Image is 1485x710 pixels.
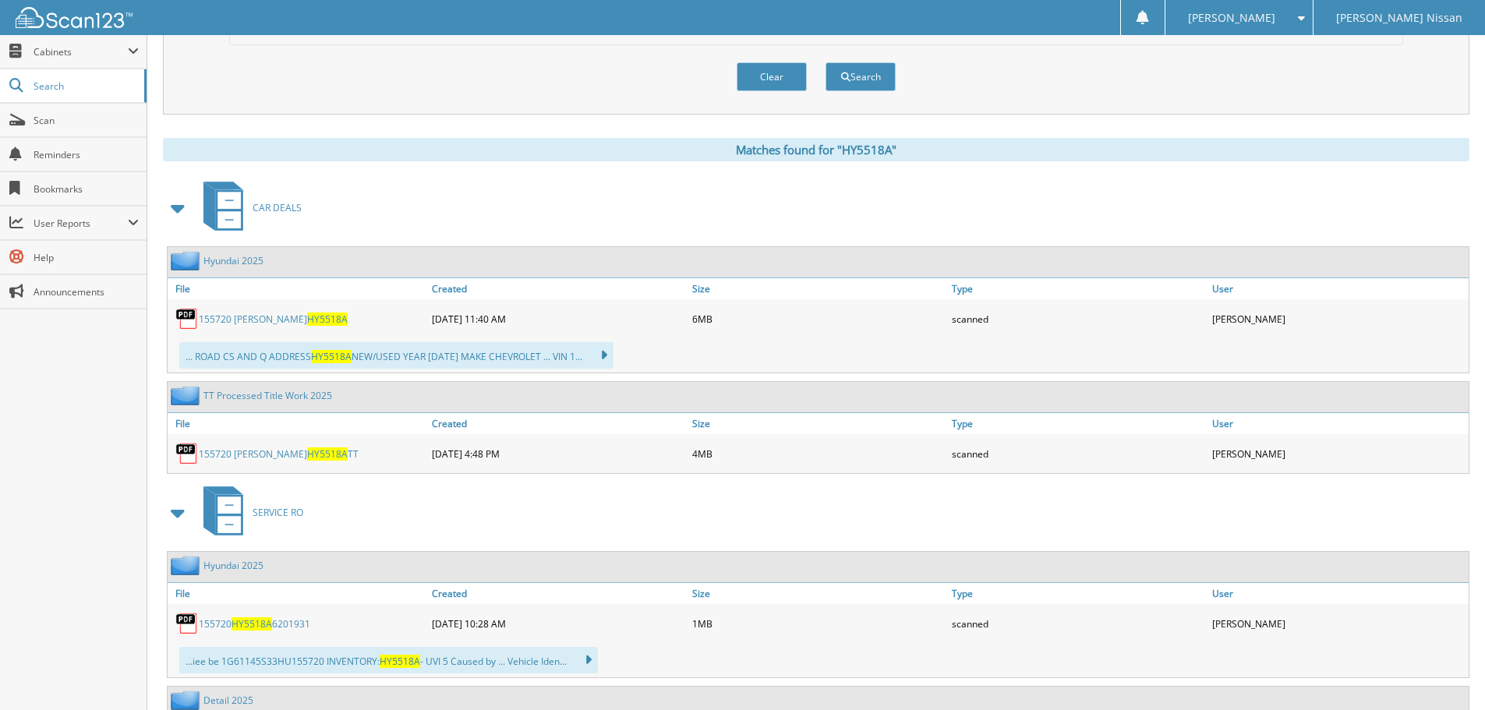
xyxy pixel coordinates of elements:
[1336,13,1462,23] span: [PERSON_NAME] Nissan
[1188,13,1275,23] span: [PERSON_NAME]
[307,313,348,326] span: HY5518A
[199,447,359,461] a: 155720 [PERSON_NAME]HY5518ATT
[203,559,263,572] a: Hyundai 2025
[194,482,303,543] a: SERVICE RO
[179,342,613,369] div: ... ROAD CS AND Q ADDRESS NEW/USED YEAR [DATE] MAKE CHEVROLET ... VIN 1...
[688,438,949,469] div: 4MB
[34,148,139,161] span: Reminders
[428,303,688,334] div: [DATE] 11:40 AM
[253,201,302,214] span: CAR DEALS
[428,608,688,639] div: [DATE] 10:28 AM
[688,303,949,334] div: 6MB
[688,583,949,604] a: Size
[175,612,199,635] img: PDF.png
[203,389,332,402] a: TT Processed Title Work 2025
[948,608,1208,639] div: scanned
[253,506,303,519] span: SERVICE RO
[171,556,203,575] img: folder2.png
[948,278,1208,299] a: Type
[428,278,688,299] a: Created
[175,442,199,465] img: PDF.png
[168,413,428,434] a: File
[168,278,428,299] a: File
[948,413,1208,434] a: Type
[34,217,128,230] span: User Reports
[380,655,420,668] span: HY5518A
[175,307,199,330] img: PDF.png
[948,438,1208,469] div: scanned
[1407,635,1485,710] iframe: Chat Widget
[34,251,139,264] span: Help
[428,583,688,604] a: Created
[311,350,352,363] span: HY5518A
[1208,438,1469,469] div: [PERSON_NAME]
[307,447,348,461] span: HY5518A
[16,7,133,28] img: scan123-logo-white.svg
[232,617,272,631] span: HY5518A
[203,694,253,707] a: Detail 2025
[171,386,203,405] img: folder2.png
[203,254,263,267] a: Hyundai 2025
[199,617,310,631] a: 155720HY5518A6201931
[34,285,139,298] span: Announcements
[179,647,598,673] div: ...iee be 1G61145S33HU155720 INVENTORY: - UVI 5 Caused by ... Vehicle Iden...
[199,313,348,326] a: 155720 [PERSON_NAME]HY5518A
[428,413,688,434] a: Created
[168,583,428,604] a: File
[688,413,949,434] a: Size
[826,62,896,91] button: Search
[34,45,128,58] span: Cabinets
[688,608,949,639] div: 1MB
[428,438,688,469] div: [DATE] 4:48 PM
[171,691,203,710] img: folder2.png
[737,62,807,91] button: Clear
[34,114,139,127] span: Scan
[194,177,302,238] a: CAR DEALS
[1208,278,1469,299] a: User
[1208,303,1469,334] div: [PERSON_NAME]
[1208,413,1469,434] a: User
[688,278,949,299] a: Size
[34,79,136,93] span: Search
[163,138,1469,161] div: Matches found for "HY5518A"
[948,303,1208,334] div: scanned
[948,583,1208,604] a: Type
[1208,608,1469,639] div: [PERSON_NAME]
[171,251,203,270] img: folder2.png
[34,182,139,196] span: Bookmarks
[1208,583,1469,604] a: User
